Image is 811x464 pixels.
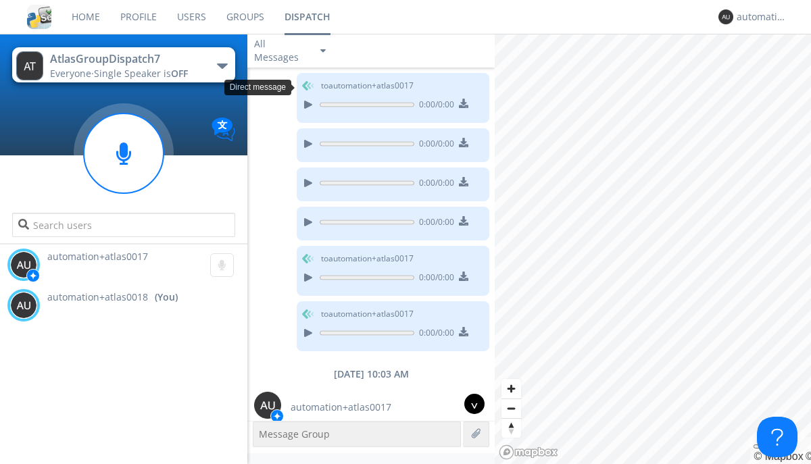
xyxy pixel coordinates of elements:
div: [DATE] 10:03 AM [247,367,495,381]
a: Mapbox [754,450,803,462]
img: download media button [459,216,468,226]
button: Toggle attribution [754,444,764,448]
span: 0:00 / 0:00 [414,327,454,342]
span: Zoom out [501,399,521,418]
span: 0:00 / 0:00 [414,99,454,113]
div: AtlasGroupDispatch7 [50,51,202,67]
span: OFF [171,67,188,80]
span: automation+atlas0017 [47,250,148,263]
button: AtlasGroupDispatch7Everyone·Single Speaker isOFF [12,47,235,82]
img: 373638.png [718,9,733,24]
div: ^ [464,394,485,414]
img: 373638.png [10,292,37,319]
img: caret-down-sm.svg [320,49,326,53]
img: download media button [459,138,468,147]
img: cddb5a64eb264b2086981ab96f4c1ba7 [27,5,51,29]
iframe: Toggle Customer Support [757,417,797,457]
img: Translation enabled [212,118,235,141]
div: automation+atlas0018 [737,10,787,24]
img: download media button [459,99,468,108]
span: 0:00 / 0:00 [414,272,454,286]
button: Reset bearing to north [501,418,521,438]
div: (You) [155,290,178,304]
span: to automation+atlas0017 [321,308,414,320]
button: Zoom in [501,379,521,398]
a: Mapbox logo [499,444,558,460]
button: Zoom out [501,398,521,418]
img: 373638.png [16,51,43,80]
img: download media button [459,177,468,186]
img: 373638.png [254,392,281,419]
span: automation+atlas0017 [291,401,391,414]
input: Search users [12,213,235,237]
span: to automation+atlas0017 [321,253,414,265]
span: 0:00 / 0:00 [414,177,454,192]
div: All Messages [254,37,308,64]
img: 373638.png [10,251,37,278]
span: Direct message [230,82,286,92]
span: Single Speaker is [94,67,188,80]
span: 0:00 / 0:00 [414,216,454,231]
img: download media button [459,272,468,281]
span: to automation+atlas0017 [321,80,414,92]
span: 0:00 / 0:00 [414,138,454,153]
div: Everyone · [50,67,202,80]
img: download media button [459,327,468,336]
span: automation+atlas0018 [47,290,148,304]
